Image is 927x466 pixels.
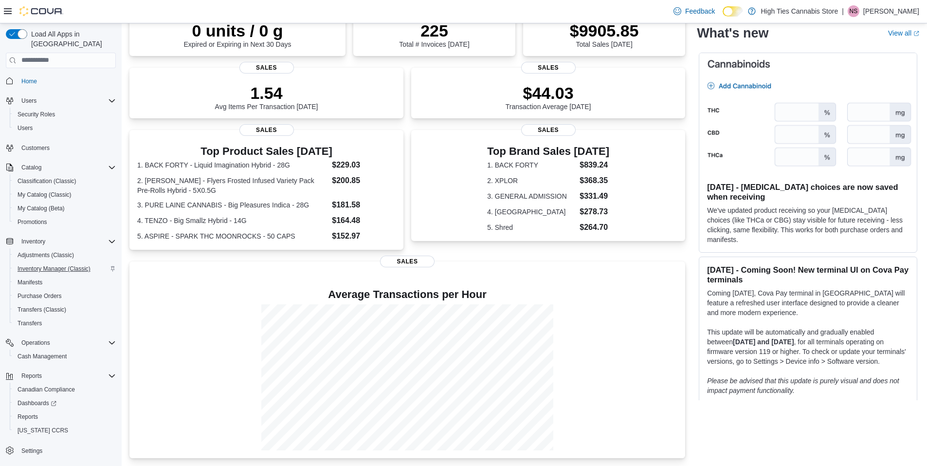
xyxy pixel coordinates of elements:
dt: 5. ASPIRE - SPARK THC MOONROCKS - 50 CAPS [137,231,328,241]
a: [US_STATE] CCRS [14,425,72,436]
dd: $164.48 [332,215,396,226]
span: Canadian Compliance [14,384,116,395]
dt: 2. XPLOR [487,176,576,186]
span: Sales [380,256,435,267]
dt: 1. BACK FORTY - Liquid Imagination Hybrid - 28G [137,160,328,170]
span: My Catalog (Beta) [14,203,116,214]
button: Cash Management [10,350,120,363]
input: Dark Mode [723,6,743,17]
span: Dashboards [18,399,56,407]
span: Cash Management [14,351,116,362]
span: Inventory Manager (Classic) [14,263,116,275]
button: Users [10,121,120,135]
a: Users [14,122,36,134]
button: Manifests [10,276,120,289]
p: 225 [399,21,469,40]
button: Inventory [2,235,120,248]
div: Transaction Average [DATE] [506,83,591,111]
dd: $264.70 [580,222,609,233]
span: Purchase Orders [18,292,62,300]
span: Inventory [18,236,116,247]
strong: [DATE] and [DATE] [733,338,794,346]
h2: What's new [697,25,768,41]
span: Settings [18,444,116,456]
span: Catalog [18,162,116,173]
a: Classification (Classic) [14,175,80,187]
span: Home [21,77,37,85]
span: Adjustments (Classic) [18,251,74,259]
h3: [DATE] - [MEDICAL_DATA] choices are now saved when receiving [707,182,909,202]
button: Operations [2,336,120,350]
p: $44.03 [506,83,591,103]
a: Reports [14,411,42,423]
dt: 1. BACK FORTY [487,160,576,170]
span: Promotions [14,216,116,228]
h3: Top Brand Sales [DATE] [487,146,609,157]
span: Reports [14,411,116,423]
span: Transfers [18,319,42,327]
button: Inventory [18,236,49,247]
a: Inventory Manager (Classic) [14,263,94,275]
a: Feedback [670,1,719,21]
img: Cova [19,6,63,16]
a: Dashboards [10,396,120,410]
span: Reports [18,370,116,382]
span: My Catalog (Beta) [18,205,65,212]
div: Avg Items Per Transaction [DATE] [215,83,318,111]
span: Customers [21,144,50,152]
span: Manifests [18,279,42,286]
span: [US_STATE] CCRS [18,427,68,434]
dd: $229.03 [332,159,396,171]
span: Security Roles [18,111,55,118]
dd: $331.49 [580,190,609,202]
button: Promotions [10,215,120,229]
button: Reports [10,410,120,424]
dd: $839.24 [580,159,609,171]
span: Sales [521,124,576,136]
span: Settings [21,447,42,455]
button: Users [2,94,120,108]
h4: Average Transactions per Hour [137,289,677,300]
span: Transfers [14,317,116,329]
span: Customers [18,142,116,154]
dd: $181.58 [332,199,396,211]
button: Adjustments (Classic) [10,248,120,262]
span: Promotions [18,218,47,226]
p: Coming [DATE], Cova Pay terminal in [GEOGRAPHIC_DATA] will feature a refreshed user interface des... [707,288,909,317]
svg: External link [913,31,919,37]
span: Classification (Classic) [18,177,76,185]
span: NS [850,5,858,17]
span: Home [18,75,116,87]
span: Security Roles [14,109,116,120]
span: Sales [521,62,576,74]
button: Purchase Orders [10,289,120,303]
p: 1.54 [215,83,318,103]
span: Adjustments (Classic) [14,249,116,261]
em: Please be advised that this update is purely visual and does not impact payment functionality. [707,377,899,394]
button: Canadian Compliance [10,383,120,396]
a: Transfers (Classic) [14,304,70,316]
span: My Catalog (Classic) [14,189,116,201]
span: Canadian Compliance [18,386,75,393]
dt: 2. [PERSON_NAME] - Flyers Frosted Infused Variety Pack Pre-Rolls Hybrid - 5X0.5G [137,176,328,195]
button: Catalog [18,162,45,173]
p: This update will be automatically and gradually enabled between , for all terminals operating on ... [707,327,909,366]
dt: 4. TENZO - Big Smallz Hybrid - 14G [137,216,328,225]
a: My Catalog (Classic) [14,189,75,201]
h3: Top Product Sales [DATE] [137,146,396,157]
a: Purchase Orders [14,290,66,302]
dd: $368.35 [580,175,609,186]
a: Security Roles [14,109,59,120]
span: Inventory [21,238,45,245]
span: Catalog [21,164,41,171]
button: Classification (Classic) [10,174,120,188]
span: Washington CCRS [14,425,116,436]
h3: [DATE] - Coming Soon! New terminal UI on Cova Pay terminals [707,265,909,284]
span: Transfers (Classic) [14,304,116,316]
p: 0 units / 0 g [184,21,291,40]
button: Home [2,74,120,88]
a: Dashboards [14,397,60,409]
dd: $200.85 [332,175,396,186]
span: Transfers (Classic) [18,306,66,314]
span: Users [14,122,116,134]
